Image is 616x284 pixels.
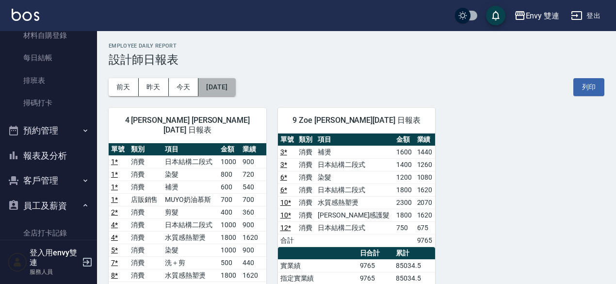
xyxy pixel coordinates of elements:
[4,168,93,193] button: 客戶管理
[129,143,163,156] th: 類別
[129,206,163,218] td: 消費
[394,134,415,146] th: 金額
[415,184,436,196] td: 1620
[162,231,218,244] td: 水質感熱塑燙
[129,181,163,193] td: 消費
[394,158,415,171] td: 1400
[162,181,218,193] td: 補燙
[296,184,315,196] td: 消費
[240,181,266,193] td: 540
[30,248,79,267] h5: 登入用envy雙連
[4,92,93,114] a: 掃碼打卡
[415,171,436,184] td: 1080
[315,134,394,146] th: 項目
[278,234,297,247] td: 合計
[218,256,240,269] td: 500
[218,181,240,193] td: 600
[315,146,394,158] td: 補燙
[394,171,415,184] td: 1200
[296,146,315,158] td: 消費
[240,155,266,168] td: 900
[510,6,564,26] button: Envy 雙連
[296,171,315,184] td: 消費
[415,234,436,247] td: 9765
[315,184,394,196] td: 日本結構二段式
[357,259,394,272] td: 9765
[296,134,315,146] th: 類別
[129,256,163,269] td: 消費
[162,218,218,231] td: 日本結構二段式
[315,209,394,221] td: [PERSON_NAME]感護髮
[486,6,505,25] button: save
[12,9,39,21] img: Logo
[240,269,266,282] td: 1620
[129,218,163,231] td: 消費
[162,168,218,181] td: 染髮
[290,116,424,125] span: 9 Zoe [PERSON_NAME][DATE] 日報表
[129,193,163,206] td: 店販銷售
[393,247,435,260] th: 累計
[415,146,436,158] td: 1440
[218,231,240,244] td: 1800
[240,244,266,256] td: 900
[218,168,240,181] td: 800
[394,209,415,221] td: 1800
[8,252,27,272] img: Person
[162,143,218,156] th: 項目
[162,155,218,168] td: 日本結構二段式
[240,218,266,231] td: 900
[169,78,199,96] button: 今天
[109,78,139,96] button: 前天
[162,256,218,269] td: 洗＋剪
[129,244,163,256] td: 消費
[415,134,436,146] th: 業績
[240,231,266,244] td: 1620
[278,259,357,272] td: 實業績
[4,24,93,47] a: 材料自購登錄
[109,53,604,67] h3: 設計師日報表
[129,269,163,282] td: 消費
[162,269,218,282] td: 水質感熱塑燙
[278,134,436,247] table: a dense table
[218,206,240,218] td: 400
[162,206,218,218] td: 剪髮
[240,206,266,218] td: 360
[415,158,436,171] td: 1260
[109,43,604,49] h2: Employee Daily Report
[109,143,129,156] th: 單號
[296,158,315,171] td: 消費
[198,78,235,96] button: [DATE]
[315,221,394,234] td: 日本結構二段式
[129,155,163,168] td: 消費
[4,47,93,69] a: 每日結帳
[4,193,93,218] button: 員工及薪資
[218,193,240,206] td: 700
[218,143,240,156] th: 金額
[394,196,415,209] td: 2300
[162,193,218,206] td: MUYO奶油慕斯
[240,256,266,269] td: 440
[394,146,415,158] td: 1600
[240,143,266,156] th: 業績
[218,218,240,231] td: 1000
[120,116,255,135] span: 4 [PERSON_NAME] [PERSON_NAME][DATE] 日報表
[357,247,394,260] th: 日合計
[30,267,79,276] p: 服務人員
[240,193,266,206] td: 700
[218,155,240,168] td: 1000
[296,209,315,221] td: 消費
[315,196,394,209] td: 水質感熱塑燙
[139,78,169,96] button: 昨天
[315,171,394,184] td: 染髮
[296,196,315,209] td: 消費
[296,221,315,234] td: 消費
[567,7,604,25] button: 登出
[573,78,604,96] button: 列印
[394,184,415,196] td: 1800
[4,118,93,143] button: 預約管理
[415,221,436,234] td: 675
[393,259,435,272] td: 85034.5
[129,231,163,244] td: 消費
[4,222,93,244] a: 全店打卡記錄
[4,143,93,168] button: 報表及分析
